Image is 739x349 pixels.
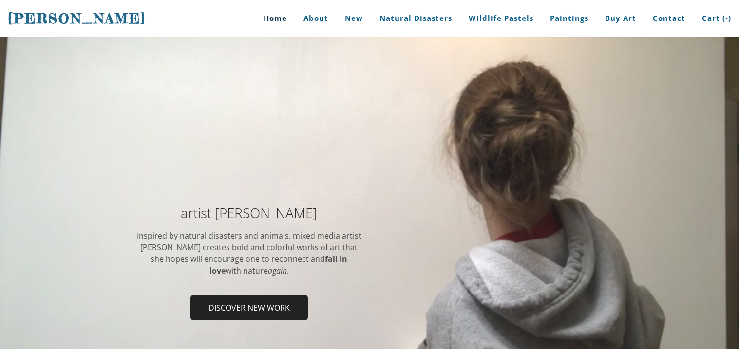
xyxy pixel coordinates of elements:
[191,296,307,319] span: Discover new work
[725,13,728,23] span: -
[268,265,289,276] em: again.
[136,206,362,220] h2: artist [PERSON_NAME]
[8,10,146,27] span: [PERSON_NAME]
[190,295,308,320] a: Discover new work
[136,230,362,276] div: Inspired by natural disasters and animals, mixed media artist [PERSON_NAME] ​creates bold and col...
[8,9,146,28] a: [PERSON_NAME]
